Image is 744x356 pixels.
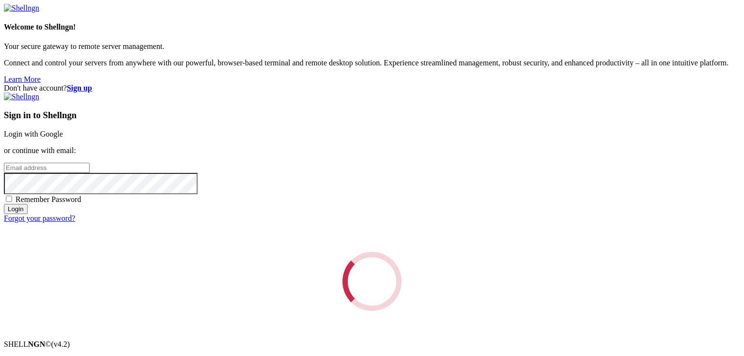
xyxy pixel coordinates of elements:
[4,163,90,173] input: Email address
[28,340,46,348] b: NGN
[6,196,12,202] input: Remember Password
[4,84,740,93] div: Don't have account?
[4,42,740,51] p: Your secure gateway to remote server management.
[4,204,28,214] input: Login
[4,214,75,222] a: Forgot your password?
[4,23,740,31] h4: Welcome to Shellngn!
[4,340,70,348] span: SHELL ©
[67,84,92,92] a: Sign up
[4,4,39,13] img: Shellngn
[4,110,740,121] h3: Sign in to Shellngn
[4,130,63,138] a: Login with Google
[15,195,81,203] span: Remember Password
[4,75,41,83] a: Learn More
[342,252,402,311] div: Loading...
[4,146,740,155] p: or continue with email:
[4,59,740,67] p: Connect and control your servers from anywhere with our powerful, browser-based terminal and remo...
[51,340,70,348] span: 4.2.0
[4,93,39,101] img: Shellngn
